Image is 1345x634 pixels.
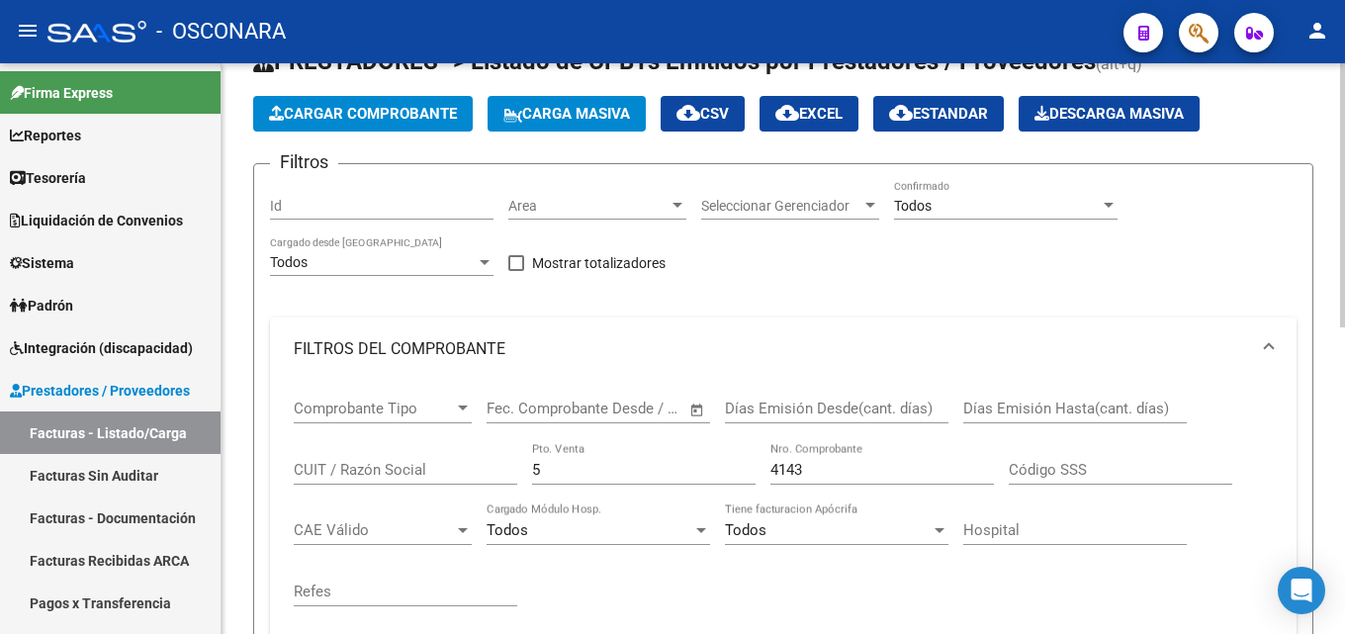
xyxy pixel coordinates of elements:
[10,295,73,317] span: Padrón
[10,125,81,146] span: Reportes
[1034,105,1184,123] span: Descarga Masiva
[10,252,74,274] span: Sistema
[503,105,630,123] span: Carga Masiva
[1305,19,1329,43] mat-icon: person
[1019,96,1200,132] app-download-masive: Descarga masiva de comprobantes (adjuntos)
[676,105,729,123] span: CSV
[294,338,1249,360] mat-panel-title: FILTROS DEL COMPROBANTE
[487,400,551,417] input: Start date
[488,96,646,132] button: Carga Masiva
[1019,96,1200,132] button: Descarga Masiva
[889,101,913,125] mat-icon: cloud_download
[16,19,40,43] mat-icon: menu
[894,198,932,214] span: Todos
[725,521,766,539] span: Todos
[269,105,457,123] span: Cargar Comprobante
[156,10,286,53] span: - OSCONARA
[889,105,988,123] span: Estandar
[487,521,528,539] span: Todos
[701,198,861,215] span: Seleccionar Gerenciador
[569,400,665,417] input: End date
[1278,567,1325,614] div: Open Intercom Messenger
[270,254,308,270] span: Todos
[686,399,709,421] button: Open calendar
[873,96,1004,132] button: Estandar
[532,251,666,275] span: Mostrar totalizadores
[10,210,183,231] span: Liquidación de Convenios
[10,167,86,189] span: Tesorería
[294,400,454,417] span: Comprobante Tipo
[775,101,799,125] mat-icon: cloud_download
[270,317,1297,381] mat-expansion-panel-header: FILTROS DEL COMPROBANTE
[676,101,700,125] mat-icon: cloud_download
[661,96,745,132] button: CSV
[1096,54,1142,73] span: (alt+q)
[253,96,473,132] button: Cargar Comprobante
[760,96,858,132] button: EXCEL
[294,521,454,539] span: CAE Válido
[10,82,113,104] span: Firma Express
[10,337,193,359] span: Integración (discapacidad)
[775,105,843,123] span: EXCEL
[270,148,338,176] h3: Filtros
[10,380,190,402] span: Prestadores / Proveedores
[508,198,669,215] span: Area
